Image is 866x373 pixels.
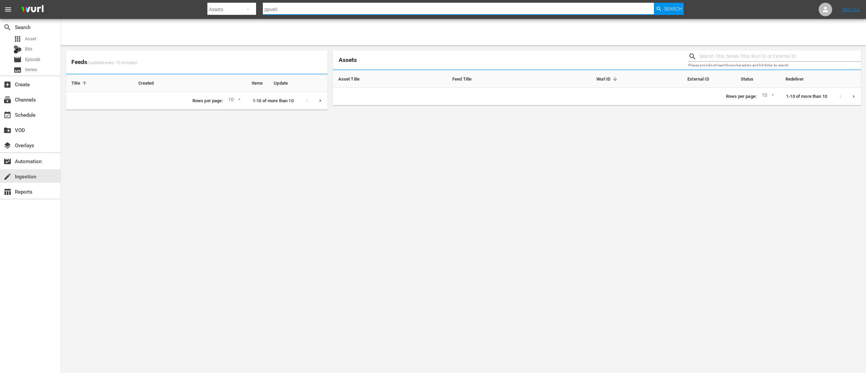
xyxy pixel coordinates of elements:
span: Create [3,81,12,89]
img: ans4CAIJ8jUAAAAAAAAAAAAAAAAAAAAAAAAgQb4GAAAAAAAAAAAAAAAAAAAAAAAAJMjXAAAAAAAAAAAAAAAAAAAAAAAAgAT5G... [16,2,49,18]
span: Episode [25,56,40,63]
div: 10 [759,91,775,102]
th: External ID [625,70,714,88]
p: 1-10 of more than 10 [786,93,827,100]
span: Search [3,23,12,31]
button: Next page [314,94,327,107]
span: Created [138,80,163,86]
span: Channels [3,96,12,104]
div: Bits [14,45,22,53]
span: Assets [339,57,357,63]
span: (updated every 15 minutes) [87,60,137,66]
span: Schedule [3,111,12,119]
span: Series [25,66,37,73]
th: Redeliver [780,70,861,88]
table: sticky table [66,75,327,92]
p: 1-10 of more than 10 [253,98,294,104]
span: Title [71,80,89,86]
th: Update [268,75,327,92]
span: Feeds [66,57,327,68]
button: Next page [847,90,860,103]
span: Reports [3,188,12,196]
span: VOD [3,126,12,134]
div: 10 [226,96,242,106]
button: Search [654,3,684,15]
th: Items [216,75,268,92]
p: Rows per page: [726,93,756,100]
p: Rows per page: [192,98,223,104]
th: Status [714,70,780,88]
span: Bits [25,46,32,52]
span: Ingestion [3,173,12,181]
span: Wurl ID [596,76,619,82]
span: Search [664,3,682,15]
span: Asset [14,35,22,43]
input: Search Title, Series Title, Wurl ID or External ID [699,51,861,62]
th: Feed Title [447,70,531,88]
a: Sign Out [842,7,860,12]
span: Asset [25,36,36,42]
span: Series [14,66,22,74]
span: Overlays [3,141,12,150]
table: sticky table [333,70,861,88]
span: Automation [3,157,12,166]
span: Asset Title [338,76,369,82]
span: Episode [14,56,22,64]
p: Please provide at least three characters and hit Enter to search [688,63,861,68]
span: menu [4,5,12,14]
